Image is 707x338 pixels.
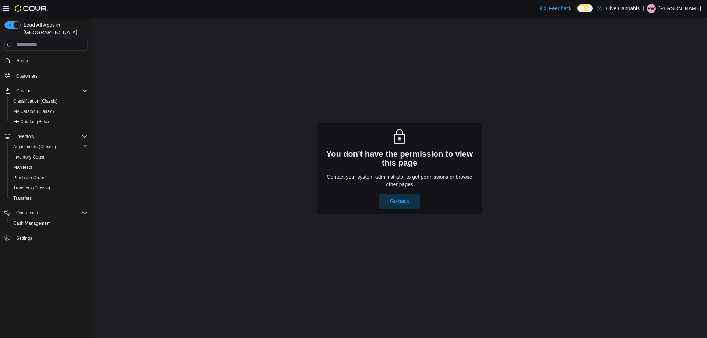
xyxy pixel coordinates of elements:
a: Cash Management [10,219,53,228]
span: My Catalog (Classic) [10,107,88,116]
span: My Catalog (Beta) [10,117,88,126]
span: Operations [13,209,88,217]
span: Dark Mode [577,12,578,13]
a: Customers [13,72,41,81]
span: PW [648,4,655,13]
span: Inventory [16,134,34,139]
span: Manifests [10,163,88,172]
a: Settings [13,234,35,243]
span: Load All Apps in [GEOGRAPHIC_DATA] [21,21,88,36]
button: Catalog [1,86,91,96]
span: Customers [16,73,38,79]
div: Peyton Winslow [647,4,656,13]
span: Purchase Orders [13,175,47,181]
span: My Catalog (Beta) [13,119,49,125]
p: | [643,4,644,13]
button: Catalog [13,86,34,95]
a: Inventory Count [10,153,48,161]
span: Purchase Orders [10,173,88,182]
p: Contact your system administrator to get permissions or browse other pages [323,173,476,188]
a: My Catalog (Classic) [10,107,57,116]
a: Classification (Classic) [10,97,61,106]
span: Transfers [10,194,88,203]
button: Home [1,55,91,66]
span: Operations [16,210,38,216]
button: Manifests [7,162,91,172]
a: Purchase Orders [10,173,50,182]
button: Inventory Count [7,152,91,162]
a: Manifests [10,163,35,172]
button: My Catalog (Classic) [7,106,91,117]
span: Catalog [16,88,31,94]
a: Feedback [537,1,574,16]
span: Inventory Count [10,153,88,161]
button: Inventory [13,132,37,141]
span: Cash Management [13,220,50,226]
span: Manifests [13,164,32,170]
span: Adjustments (Classic) [13,144,56,150]
span: Adjustments (Classic) [10,142,88,151]
span: Transfers (Classic) [10,184,88,192]
a: Transfers (Classic) [10,184,53,192]
button: Operations [13,209,41,217]
span: Classification (Classic) [13,98,58,104]
input: Dark Mode [577,4,593,12]
button: Go back [379,194,420,209]
span: Classification (Classic) [10,97,88,106]
button: Purchase Orders [7,172,91,183]
span: My Catalog (Classic) [13,108,54,114]
a: Adjustments (Classic) [10,142,59,151]
span: Customers [13,71,88,80]
span: Settings [13,234,88,243]
p: [PERSON_NAME] [659,4,701,13]
span: Inventory Count [13,154,45,160]
button: Classification (Classic) [7,96,91,106]
a: Home [13,56,31,65]
span: Go back [390,198,409,205]
span: Catalog [13,86,88,95]
a: Transfers [10,194,35,203]
span: Transfers (Classic) [13,185,50,191]
button: Operations [1,208,91,218]
button: Cash Management [7,218,91,228]
button: Transfers (Classic) [7,183,91,193]
button: Adjustments (Classic) [7,142,91,152]
button: My Catalog (Beta) [7,117,91,127]
a: My Catalog (Beta) [10,117,52,126]
button: Customers [1,70,91,81]
p: Hive Cannabis [606,4,640,13]
h3: You don't have the permission to view this page [323,150,476,167]
button: Transfers [7,193,91,203]
span: Transfers [13,195,32,201]
nav: Complex example [4,52,88,263]
span: Inventory [13,132,88,141]
span: Home [13,56,88,65]
button: Inventory [1,131,91,142]
span: Home [16,58,28,64]
span: Settings [16,235,32,241]
img: Cova [15,5,48,12]
span: Feedback [549,5,571,12]
button: Settings [1,233,91,243]
span: Cash Management [10,219,88,228]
